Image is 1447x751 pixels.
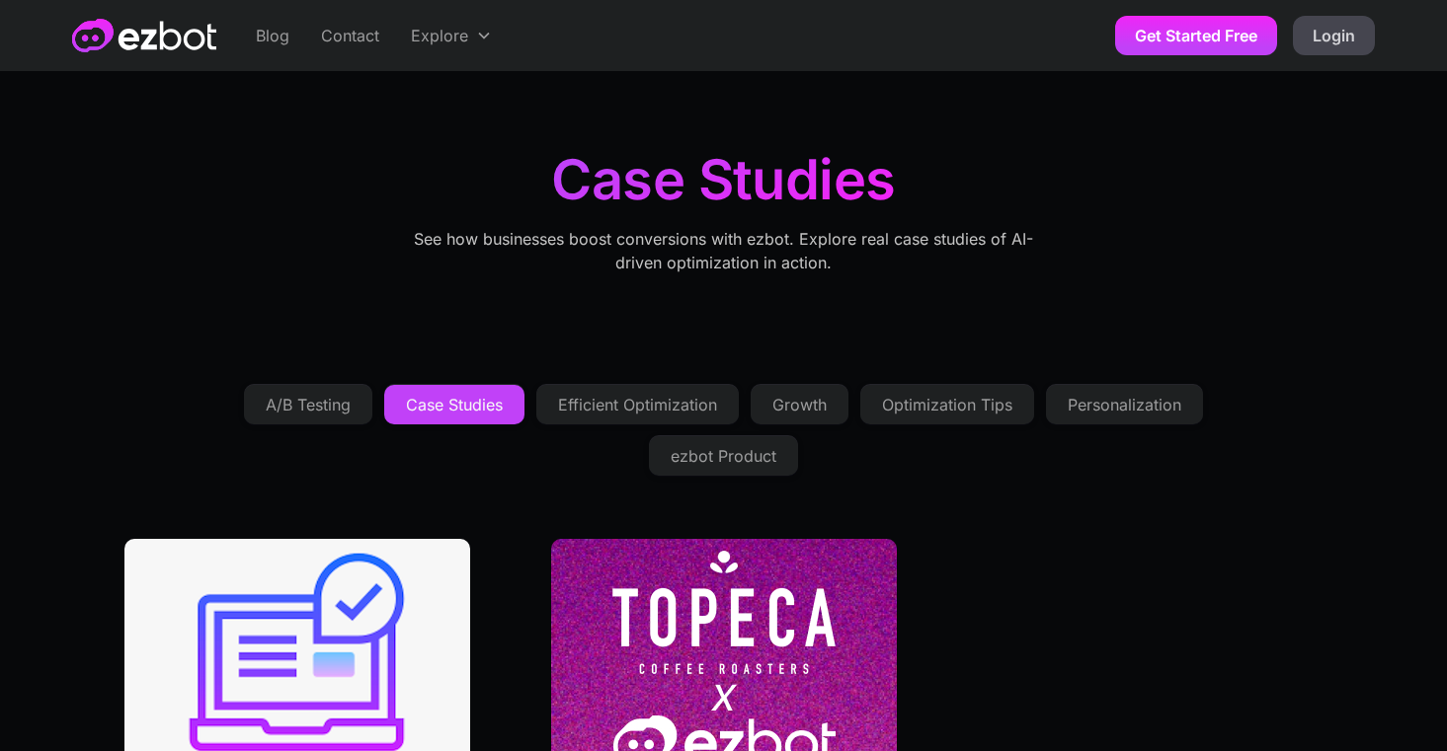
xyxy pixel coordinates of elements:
div: Optimization Tips [882,397,1012,413]
a: home [72,19,216,52]
a: A/B Testing [244,385,372,424]
a: Get Started Free [1115,16,1277,55]
div: Explore [411,24,468,47]
a: Personalization [1046,385,1203,424]
div: Growth [772,397,827,413]
a: Efficient Optimization [536,385,739,424]
div: A/B Testing [266,397,351,413]
div: See how businesses boost conversions with ezbot. Explore real case studies of AI-driven optimizat... [403,227,1045,274]
a: Case Studies [384,385,524,424]
h1: Case Studies [551,150,895,219]
div: Case Studies [406,397,503,413]
div: Efficient Optimization [558,397,717,413]
a: ezbot Product [649,436,798,476]
div: Personalization [1068,397,1181,413]
div: ezbot Product [671,448,776,464]
a: Growth [751,385,848,424]
a: Optimization Tips [860,385,1034,424]
a: Login [1293,16,1375,55]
